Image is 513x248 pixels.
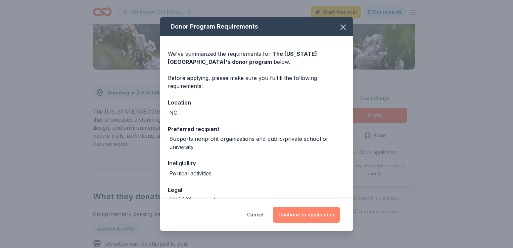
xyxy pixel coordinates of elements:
div: We've summarized the requirements for below. [168,50,345,66]
div: Preferred recipient [168,125,345,133]
button: Cancel [247,207,264,223]
div: Legal [168,185,345,194]
div: Donor Program Requirements [160,17,353,36]
div: 501(c)(3) required [169,196,215,204]
div: NC [169,109,177,117]
button: Continue to application [273,207,340,223]
div: Political activities [169,169,212,177]
div: Before applying, please make sure you fulfill the following requirements: [168,74,345,90]
div: Location [168,98,345,107]
div: Supports nonprofit organizations and public/private school or university [169,135,345,151]
div: Ineligibility [168,159,345,168]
